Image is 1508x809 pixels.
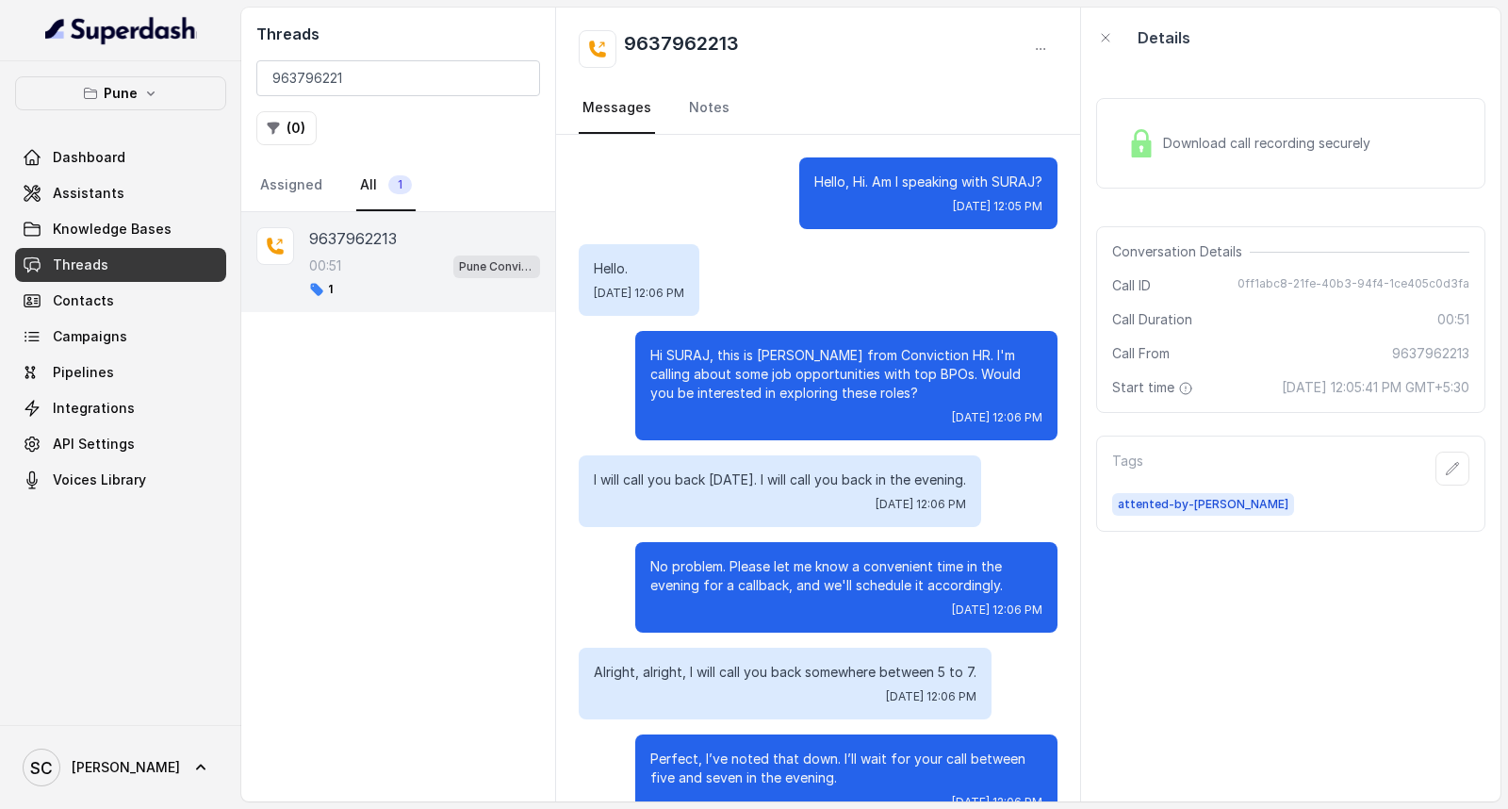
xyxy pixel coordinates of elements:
[388,175,412,194] span: 1
[53,148,125,167] span: Dashboard
[53,363,114,382] span: Pipelines
[15,463,226,497] a: Voices Library
[256,160,326,211] a: Assigned
[256,23,540,45] h2: Threads
[952,603,1042,618] span: [DATE] 12:06 PM
[1282,378,1469,397] span: [DATE] 12:05:41 PM GMT+5:30
[256,111,317,145] button: (0)
[53,327,127,346] span: Campaigns
[594,286,684,301] span: [DATE] 12:06 PM
[952,410,1042,425] span: [DATE] 12:06 PM
[53,471,146,489] span: Voices Library
[594,471,966,489] p: I will call you back [DATE]. I will call you back in the evening.
[1112,493,1294,516] span: attented-by-[PERSON_NAME]
[459,257,534,276] p: Pune Conviction HR Outbound Assistant
[1112,242,1250,261] span: Conversation Details
[1112,310,1192,329] span: Call Duration
[579,83,655,134] a: Messages
[53,435,135,454] span: API Settings
[15,140,226,174] a: Dashboard
[624,30,739,68] h2: 9637962213
[594,663,976,682] p: Alright, alright, I will call you back somewhere between 5 to 7.
[53,291,114,310] span: Contacts
[650,557,1042,595] p: No problem. Please let me know a convenient time in the evening for a callback, and we'll schedul...
[1112,276,1151,295] span: Call ID
[256,160,540,211] nav: Tabs
[1238,276,1469,295] span: 0ff1abc8-21fe-40b3-94f4-1ce405c0d3fa
[45,15,197,45] img: light.svg
[1392,344,1469,363] span: 9637962213
[256,60,540,96] input: Search by Call ID or Phone Number
[15,76,226,110] button: Pune
[1127,129,1156,157] img: Lock Icon
[15,284,226,318] a: Contacts
[30,758,53,778] text: SC
[53,399,135,418] span: Integrations
[15,355,226,389] a: Pipelines
[15,391,226,425] a: Integrations
[1163,134,1378,153] span: Download call recording securely
[814,173,1042,191] p: Hello, Hi. Am I speaking with SURAJ?
[953,199,1042,214] span: [DATE] 12:05 PM
[15,248,226,282] a: Threads
[356,160,416,211] a: All1
[309,227,397,250] p: 9637962213
[876,497,966,512] span: [DATE] 12:06 PM
[53,184,124,203] span: Assistants
[1437,310,1469,329] span: 00:51
[72,758,180,777] span: [PERSON_NAME]
[1138,26,1190,49] p: Details
[650,750,1042,787] p: Perfect, I’ve noted that down. I’ll wait for your call between five and seven in the evening.
[15,320,226,354] a: Campaigns
[309,256,341,275] p: 00:51
[886,689,976,704] span: [DATE] 12:06 PM
[1112,452,1143,486] p: Tags
[53,256,108,274] span: Threads
[594,259,684,278] p: Hello.
[1112,344,1170,363] span: Call From
[53,220,172,239] span: Knowledge Bases
[15,176,226,210] a: Assistants
[104,82,138,105] p: Pune
[15,741,226,794] a: [PERSON_NAME]
[15,212,226,246] a: Knowledge Bases
[15,427,226,461] a: API Settings
[650,346,1042,403] p: Hi SURAJ, this is [PERSON_NAME] from Conviction HR. I'm calling about some job opportunities with...
[579,83,1057,134] nav: Tabs
[685,83,733,134] a: Notes
[1112,378,1197,397] span: Start time
[309,282,333,297] span: 1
